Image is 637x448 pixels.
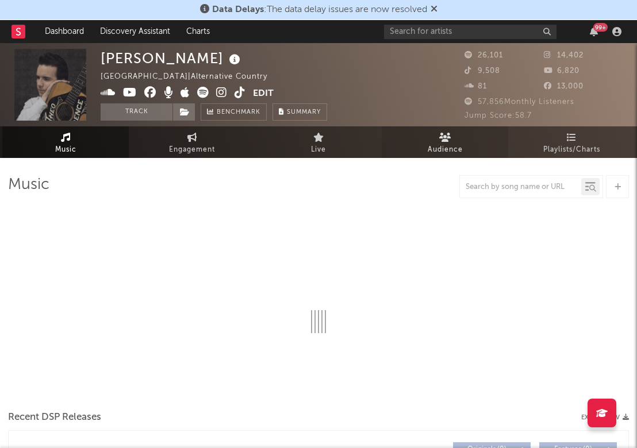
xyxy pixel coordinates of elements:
[2,126,129,158] a: Music
[460,183,581,192] input: Search by song name or URL
[465,52,503,59] span: 26,101
[384,25,557,39] input: Search for artists
[543,143,600,157] span: Playlists/Charts
[428,143,463,157] span: Audience
[508,126,635,158] a: Playlists/Charts
[37,20,92,43] a: Dashboard
[465,112,532,119] span: Jump Score: 58.7
[8,411,101,424] span: Recent DSP Releases
[212,5,264,14] span: Data Delays
[255,126,382,158] a: Live
[101,103,172,121] button: Track
[101,70,281,84] div: [GEOGRAPHIC_DATA] | Alternative Country
[201,103,267,121] a: Benchmark
[287,109,321,115] span: Summary
[593,23,608,32] div: 99 +
[101,49,243,68] div: [PERSON_NAME]
[590,27,598,36] button: 99+
[55,143,76,157] span: Music
[382,126,508,158] a: Audience
[253,87,274,101] button: Edit
[92,20,178,43] a: Discovery Assistant
[217,106,260,119] span: Benchmark
[129,126,255,158] a: Engagement
[212,5,427,14] span: : The data delay issues are now resolved
[169,143,215,157] span: Engagement
[178,20,218,43] a: Charts
[431,5,438,14] span: Dismiss
[465,67,500,75] span: 9,508
[544,67,580,75] span: 6,820
[581,414,629,421] button: Export CSV
[465,98,574,106] span: 57,856 Monthly Listeners
[544,52,584,59] span: 14,402
[273,103,327,121] button: Summary
[544,83,584,90] span: 13,000
[465,83,487,90] span: 81
[311,143,326,157] span: Live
